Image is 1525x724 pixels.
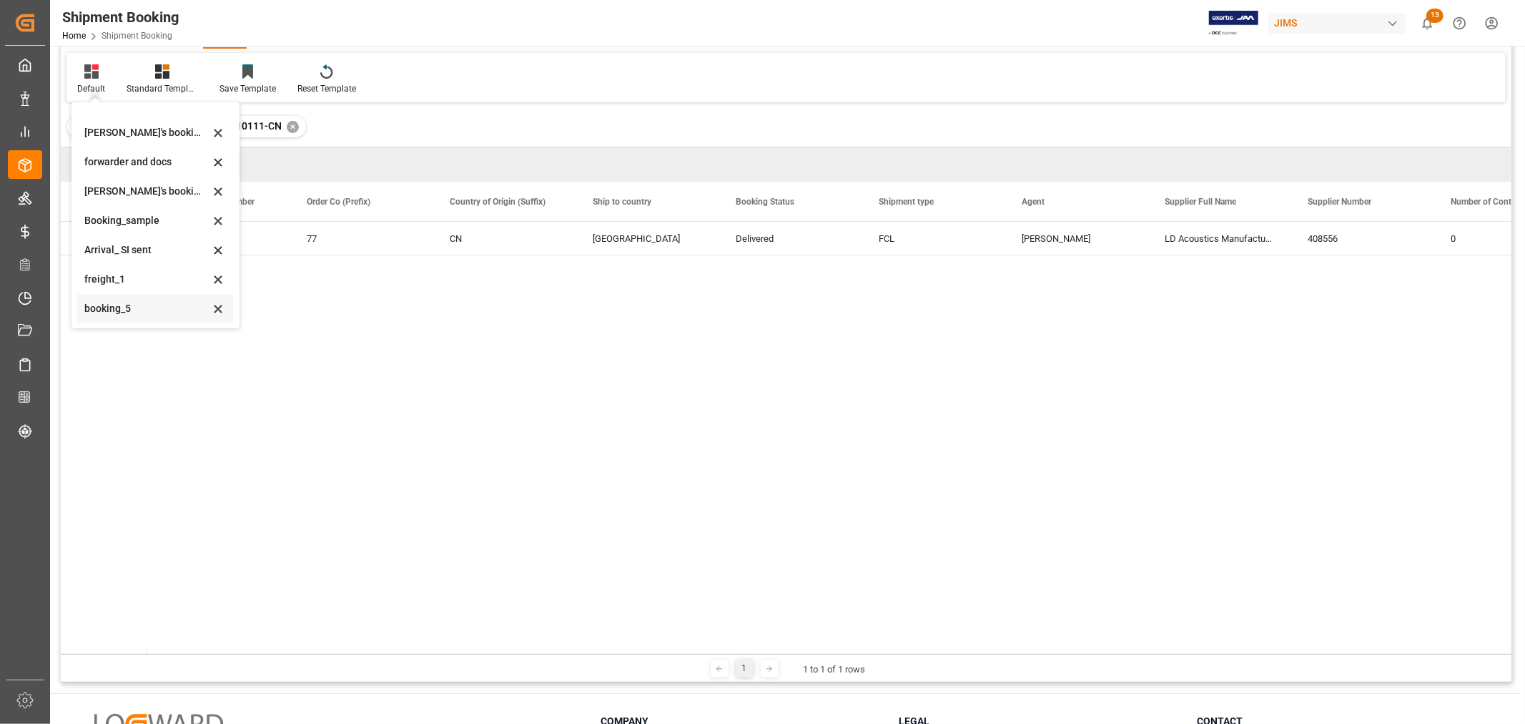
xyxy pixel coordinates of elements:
[221,120,282,132] span: 77-10111-CN
[1165,197,1236,207] span: Supplier Full Name
[77,82,105,95] div: Default
[1148,222,1290,255] div: LD Acoustics Manufacturer LTD.
[127,82,198,95] div: Standard Templates
[1268,9,1411,36] button: JIMS
[1443,7,1476,39] button: Help Center
[1209,11,1258,36] img: Exertis%20JAM%20-%20Email%20Logo.jpg_1722504956.jpg
[450,222,558,255] div: CN
[450,197,546,207] span: Country of Origin (Suffix)
[84,272,209,287] div: freight_1
[1411,7,1443,39] button: show 13 new notifications
[84,125,209,140] div: [PERSON_NAME]'s booking_3
[1290,222,1433,255] div: 408556
[307,222,415,255] div: 77
[736,660,754,677] div: 1
[879,222,987,255] div: FCL
[1022,197,1045,207] span: Agent
[84,213,209,228] div: Booking_sample
[879,197,934,207] span: Shipment type
[1022,222,1130,255] div: [PERSON_NAME]
[61,222,147,255] div: Press SPACE to select this row.
[736,197,794,207] span: Booking Status
[593,222,701,255] div: [GEOGRAPHIC_DATA]
[84,155,209,170] div: forwarder and docs
[297,82,356,95] div: Reset Template
[593,197,651,207] span: Ship to country
[62,31,86,41] a: Home
[307,197,370,207] span: Order Co (Prefix)
[736,222,844,255] div: Delivered
[219,82,276,95] div: Save Template
[1308,197,1371,207] span: Supplier Number
[804,662,866,677] div: 1 to 1 of 1 rows
[84,184,209,199] div: [PERSON_NAME]'s booking_4
[1426,9,1443,23] span: 13
[84,243,209,258] div: Arrival_ SI sent
[1268,13,1406,34] div: JIMS
[62,6,179,28] div: Shipment Booking
[84,301,209,316] div: booking_5
[287,121,299,133] div: ✕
